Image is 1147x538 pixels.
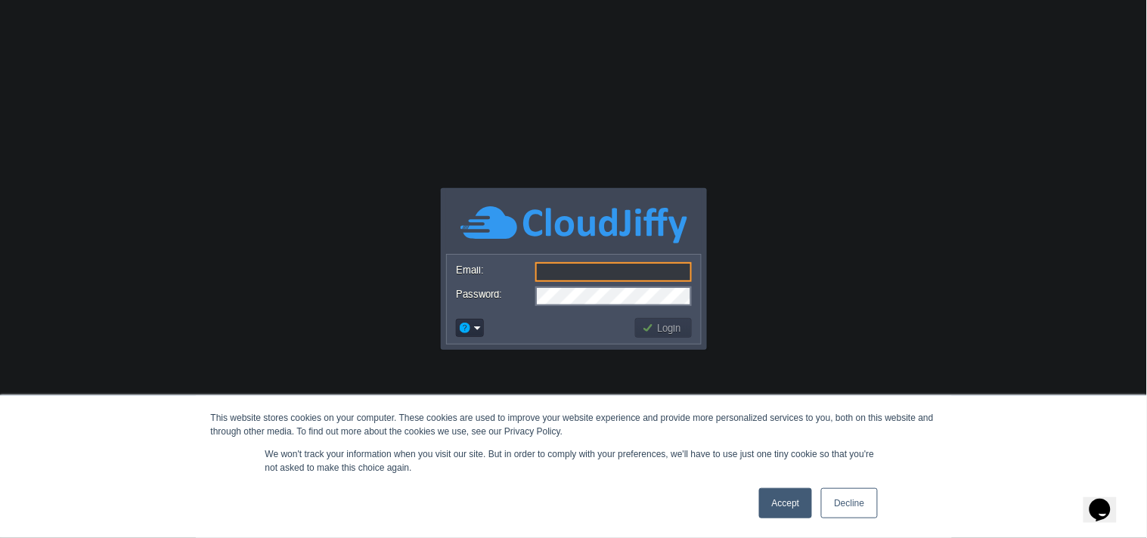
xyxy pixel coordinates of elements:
p: We won't track your information when you visit our site. But in order to comply with your prefere... [265,447,882,475]
label: Password: [456,286,534,302]
div: This website stores cookies on your computer. These cookies are used to improve your website expe... [211,411,937,438]
a: Accept [759,488,813,518]
img: CloudJiffy [460,204,687,246]
label: Email: [456,262,534,278]
a: Decline [821,488,877,518]
button: Login [642,321,686,335]
iframe: chat widget [1083,478,1132,523]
